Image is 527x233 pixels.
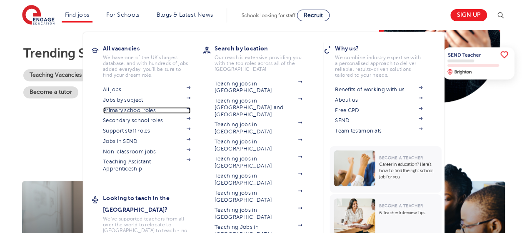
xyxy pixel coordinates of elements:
span: Become a Teacher [379,203,423,208]
a: About us [335,97,422,103]
a: Find jobs [65,12,90,18]
h3: All vacancies [103,43,203,54]
a: SEND [335,117,422,124]
a: Support staff roles [103,128,190,134]
p: 6 Teacher Interview Tips [379,210,437,216]
a: Teaching Vacancies [23,69,88,81]
a: Search by locationOur reach is extensive providing you with the top roles across all of the [GEOG... [215,43,315,72]
a: Teaching jobs in [GEOGRAPHIC_DATA] [215,155,302,169]
p: Our reach is extensive providing you with the top roles across all of the [GEOGRAPHIC_DATA] [215,55,302,72]
p: We have one of the UK's largest database. and with hundreds of jobs added everyday. you'll be sur... [103,55,190,78]
a: Become a TeacherCareer in education? Here’s how to find the right school job for you [330,146,443,193]
span: Recruit [304,12,323,18]
h3: Search by location [215,43,315,54]
p: We combine industry expertise with a personalised approach to deliver reliable, results-driven so... [335,55,422,78]
a: Why us?We combine industry expertise with a personalised approach to deliver reliable, results-dr... [335,43,435,78]
a: All jobs [103,86,190,93]
h3: Looking to teach in the [GEOGRAPHIC_DATA]? [103,192,203,215]
a: Recruit [297,10,330,21]
img: Engage Education [22,5,55,26]
a: Teaching jobs in [GEOGRAPHIC_DATA] [215,190,302,203]
p: Trending searches [23,46,360,61]
a: All vacanciesWe have one of the UK's largest database. and with hundreds of jobs added everyday. ... [103,43,203,78]
a: Teaching jobs in [GEOGRAPHIC_DATA] [215,207,302,220]
span: Schools looking for staff [242,13,295,18]
a: Benefits of working with us [335,86,422,93]
a: Sign up [450,9,487,21]
a: Teaching jobs in [GEOGRAPHIC_DATA] and [GEOGRAPHIC_DATA] [215,98,302,118]
span: Become a Teacher [379,155,423,160]
a: Teaching jobs in [GEOGRAPHIC_DATA] [215,121,302,135]
a: Team testimonials [335,128,422,134]
a: Jobs by subject [103,97,190,103]
p: Career in education? Here’s how to find the right school job for you [379,161,437,180]
a: Teaching Assistant Apprenticeship [103,158,190,172]
a: Become a tutor [23,86,78,98]
a: Teaching jobs in [GEOGRAPHIC_DATA] [215,80,302,94]
a: Secondary school roles [103,117,190,124]
a: Teaching jobs in [GEOGRAPHIC_DATA] [215,138,302,152]
a: For Schools [106,12,139,18]
a: Non-classroom jobs [103,148,190,155]
a: Blogs & Latest News [157,12,213,18]
a: Free CPD [335,107,422,114]
a: Jobs in SEND [103,138,190,145]
a: Primary school roles [103,107,190,114]
a: Teaching jobs in [GEOGRAPHIC_DATA] [215,173,302,186]
h3: Why us? [335,43,435,54]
